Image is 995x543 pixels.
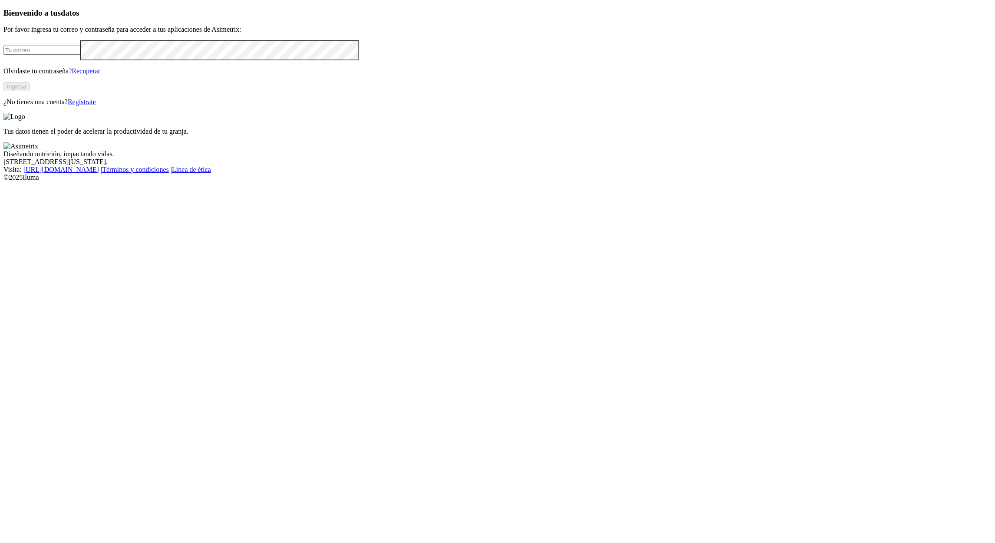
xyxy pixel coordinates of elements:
a: Línea de ética [172,166,211,173]
p: Por favor ingresa tu correo y contraseña para acceder a tus aplicaciones de Asimetrix: [3,26,992,33]
a: Regístrate [68,98,96,105]
h3: Bienvenido a tus [3,8,992,18]
img: Logo [3,113,25,121]
button: Ingresa [3,82,30,91]
a: Términos y condiciones [102,166,169,173]
p: Olvidaste tu contraseña? [3,67,992,75]
span: datos [61,8,79,17]
div: [STREET_ADDRESS][US_STATE]. [3,158,992,166]
p: ¿No tienes una cuenta? [3,98,992,106]
div: © 2025 Iluma [3,174,992,181]
a: Recuperar [72,67,100,75]
div: Visita : | | [3,166,992,174]
p: Tus datos tienen el poder de acelerar la productividad de tu granja. [3,128,992,135]
div: Diseñando nutrición, impactando vidas. [3,150,992,158]
img: Asimetrix [3,142,38,150]
a: [URL][DOMAIN_NAME] [23,166,99,173]
input: Tu correo [3,46,80,55]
